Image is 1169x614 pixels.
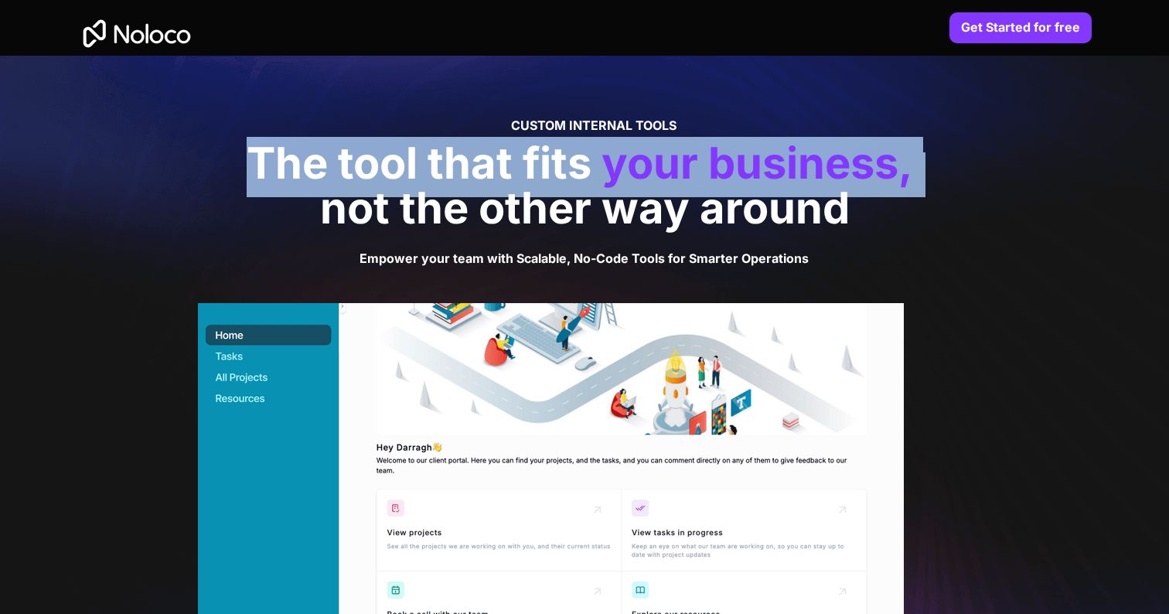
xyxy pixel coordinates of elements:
span: your business, [602,137,913,189]
span: not the other way around [320,182,850,234]
span: CUSTOM INTERNAL TOOLS [511,118,677,133]
a: Get Started for free [949,12,1092,43]
strong: Empower your team with Scalable, No-Code Tools for Smarter Operations [360,251,809,266]
span: The tool that fits [247,137,591,189]
strong: Get Started for free [961,19,1080,35]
